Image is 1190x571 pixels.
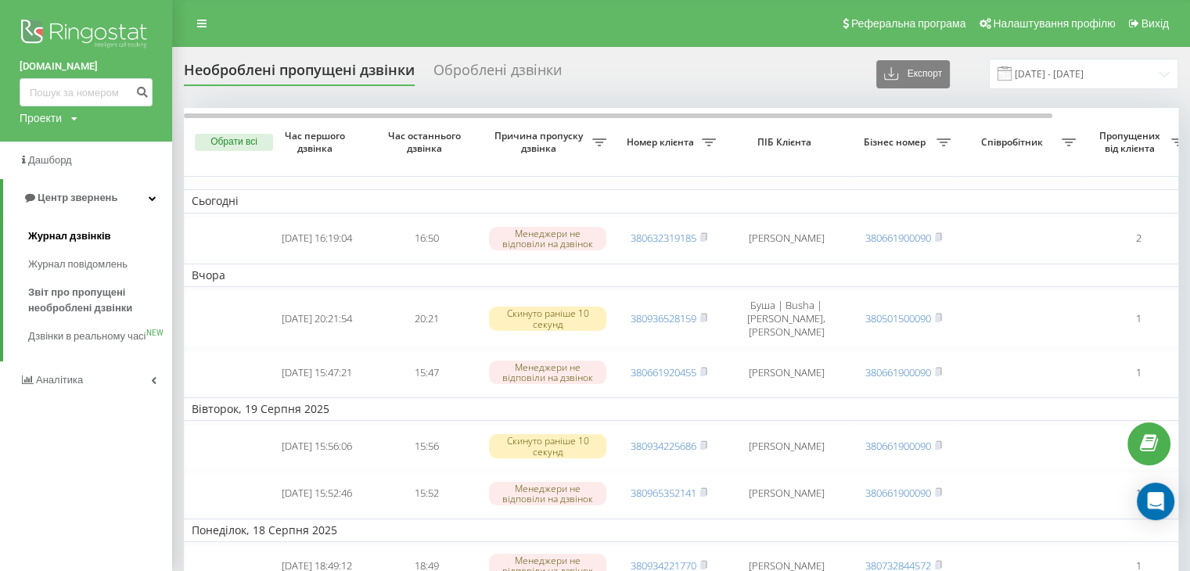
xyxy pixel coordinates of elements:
a: 380965352141 [631,486,696,500]
span: Звіт про пропущені необроблені дзвінки [28,285,164,316]
a: Журнал дзвінків [28,222,172,250]
td: 15:47 [372,350,481,394]
td: 15:52 [372,472,481,515]
a: Дзвінки в реальному часіNEW [28,322,172,350]
a: 380632319185 [631,231,696,245]
a: 380501500090 [865,311,931,325]
div: Оброблені дзвінки [433,62,562,86]
div: Необроблені пропущені дзвінки [184,62,415,86]
td: Буша | Busha | [PERSON_NAME], [PERSON_NAME] [724,290,849,347]
a: 380661920455 [631,365,696,379]
span: Час першого дзвінка [275,130,359,154]
a: 380661900090 [865,365,931,379]
td: [PERSON_NAME] [724,424,849,468]
a: Звіт про пропущені необроблені дзвінки [28,278,172,322]
span: Пропущених від клієнта [1091,130,1171,154]
a: Журнал повідомлень [28,250,172,278]
div: Open Intercom Messenger [1137,483,1174,520]
td: 15:56 [372,424,481,468]
td: [PERSON_NAME] [724,472,849,515]
span: Дашборд [28,154,72,166]
img: Ringostat logo [20,16,153,55]
td: [DATE] 15:56:06 [262,424,372,468]
span: Причина пропуску дзвінка [489,130,592,154]
td: 20:21 [372,290,481,347]
div: Проекти [20,110,62,126]
span: Журнал повідомлень [28,257,128,272]
a: Центр звернень [3,179,172,217]
td: [PERSON_NAME] [724,350,849,394]
div: Менеджери не відповіли на дзвінок [489,482,606,505]
span: Аналiтика [36,374,83,386]
a: [DOMAIN_NAME] [20,59,153,74]
a: 380936528159 [631,311,696,325]
span: ПІБ Клієнта [737,136,836,149]
div: Менеджери не відповіли на дзвінок [489,361,606,384]
a: 380934225686 [631,439,696,453]
a: 380661900090 [865,439,931,453]
td: [PERSON_NAME] [724,217,849,260]
div: Менеджери не відповіли на дзвінок [489,227,606,250]
span: Налаштування профілю [993,17,1115,30]
a: 380661900090 [865,486,931,500]
div: Скинуто раніше 10 секунд [489,434,606,458]
span: Співробітник [966,136,1062,149]
td: [DATE] 16:19:04 [262,217,372,260]
span: Центр звернень [38,192,117,203]
td: [DATE] 20:21:54 [262,290,372,347]
span: Номер клієнта [622,136,702,149]
span: Час останнього дзвінка [384,130,469,154]
a: 380661900090 [865,231,931,245]
span: Бізнес номер [857,136,937,149]
button: Експорт [876,60,950,88]
td: 16:50 [372,217,481,260]
span: Дзвінки в реальному часі [28,329,146,344]
td: [DATE] 15:52:46 [262,472,372,515]
input: Пошук за номером [20,78,153,106]
button: Обрати всі [195,134,273,151]
span: Вихід [1141,17,1169,30]
td: [DATE] 15:47:21 [262,350,372,394]
span: Журнал дзвінків [28,228,111,244]
span: Реферальна програма [851,17,966,30]
div: Скинуто раніше 10 секунд [489,307,606,330]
